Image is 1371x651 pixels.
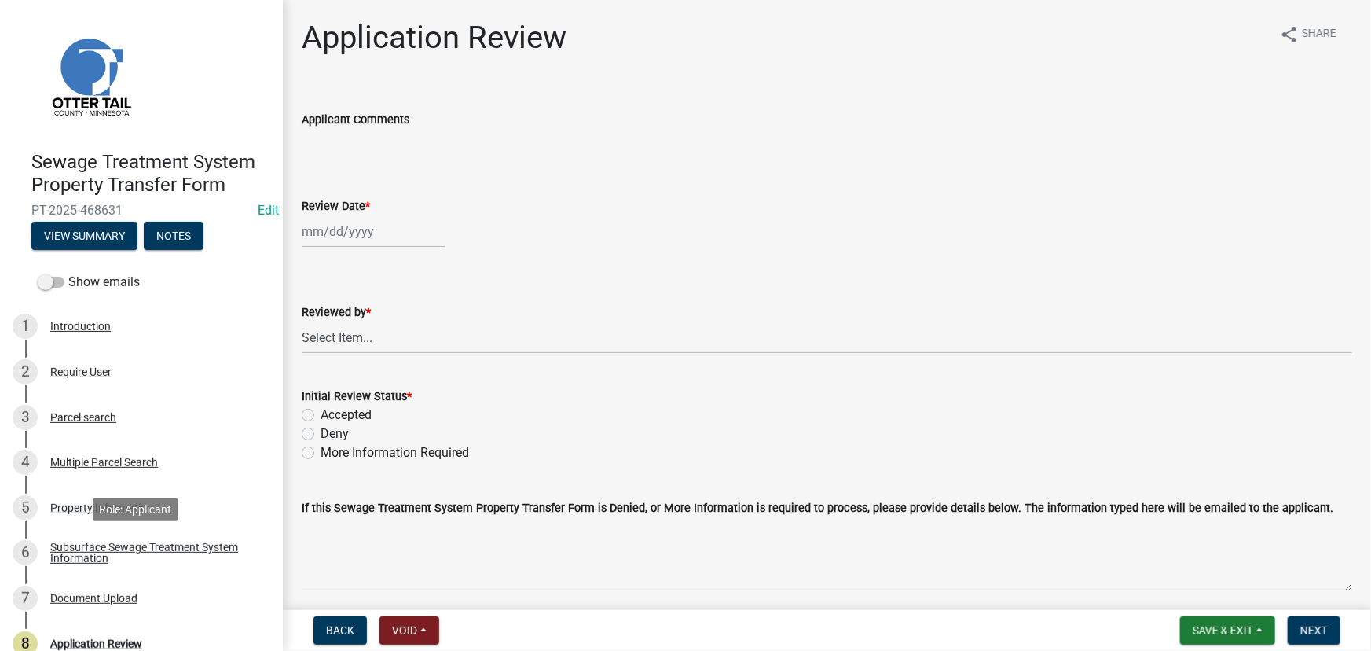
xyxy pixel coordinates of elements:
span: Back [326,624,354,637]
label: Applicant Comments [302,115,409,126]
div: 7 [13,586,38,611]
button: View Summary [31,222,137,250]
button: Back [313,616,367,645]
div: Role: Applicant [93,498,178,521]
div: Property Information [50,502,153,513]
div: 3 [13,405,38,430]
div: 2 [13,359,38,384]
label: Accepted [321,406,372,425]
span: Share [1302,25,1336,44]
div: 5 [13,495,38,520]
div: 6 [13,540,38,565]
h1: Application Review [302,19,566,57]
div: 4 [13,450,38,475]
label: Deny [321,425,349,443]
button: Void [379,616,439,645]
span: PT-2025-468631 [31,203,251,218]
div: Subsurface Sewage Treatment System Information [50,542,258,564]
span: Void [392,624,417,637]
wm-modal-confirm: Notes [144,230,203,243]
div: Application Review [50,638,142,649]
button: shareShare [1267,19,1349,50]
button: Save & Exit [1180,616,1275,645]
button: Notes [144,222,203,250]
input: mm/dd/yyyy [302,215,445,248]
div: Multiple Parcel Search [50,457,158,468]
label: More Information Required [321,443,469,462]
span: Save & Exit [1193,624,1253,637]
label: Show emails [38,273,140,292]
img: Otter Tail County, Minnesota [31,17,149,134]
div: Document Upload [50,593,137,604]
h4: Sewage Treatment System Property Transfer Form [31,151,270,197]
label: If this Sewage Treatment System Property Transfer Form is Denied, or More Information is required... [302,503,1333,514]
label: Reviewed by [302,307,371,318]
wm-modal-confirm: Summary [31,230,137,243]
div: 1 [13,314,38,339]
button: Next [1288,616,1340,645]
label: Initial Review Status [302,392,412,403]
span: Next [1300,624,1328,637]
div: Require User [50,366,112,377]
i: share [1280,25,1299,44]
label: Review Date [302,201,370,212]
a: Edit [258,203,279,218]
wm-modal-confirm: Edit Application Number [258,203,279,218]
div: Introduction [50,321,111,332]
div: Parcel search [50,412,116,423]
